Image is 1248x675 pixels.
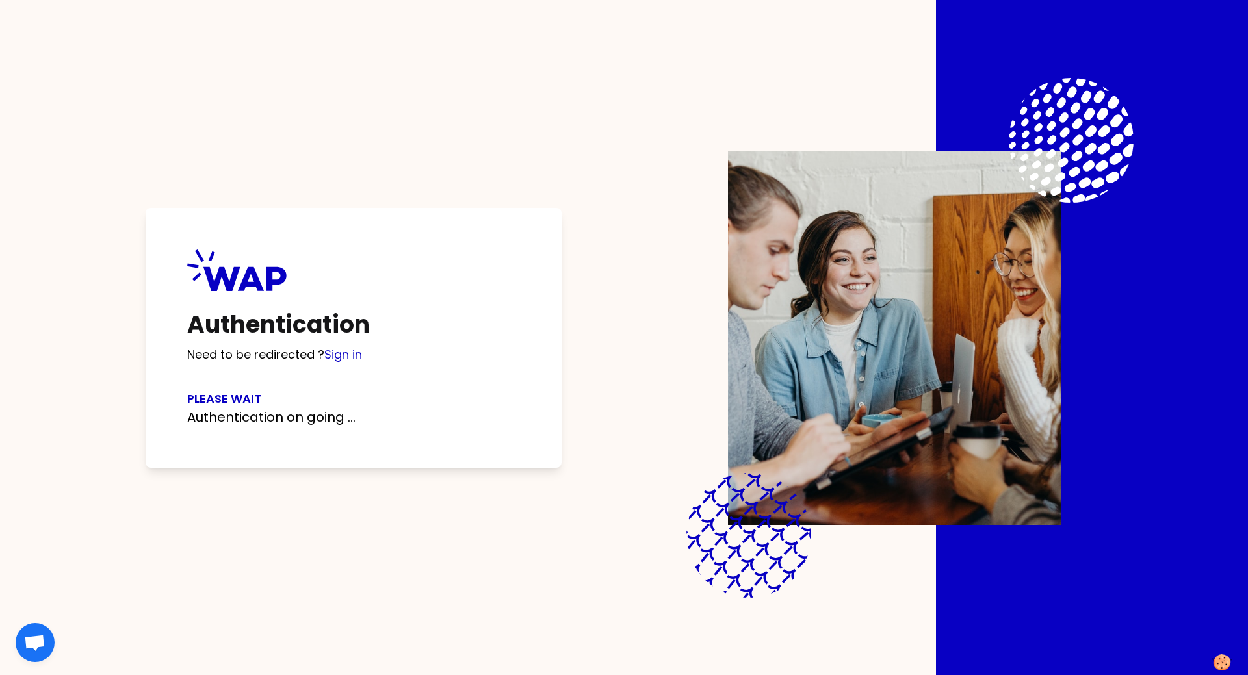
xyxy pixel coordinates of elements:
h1: Authentication [187,312,520,338]
a: Chat öffnen [16,623,55,662]
a: Sign in [324,346,362,363]
p: Need to be redirected ? [187,346,520,364]
img: Description [728,151,1061,525]
h3: Please wait [187,390,520,408]
p: Authentication on going ... [187,408,520,426]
